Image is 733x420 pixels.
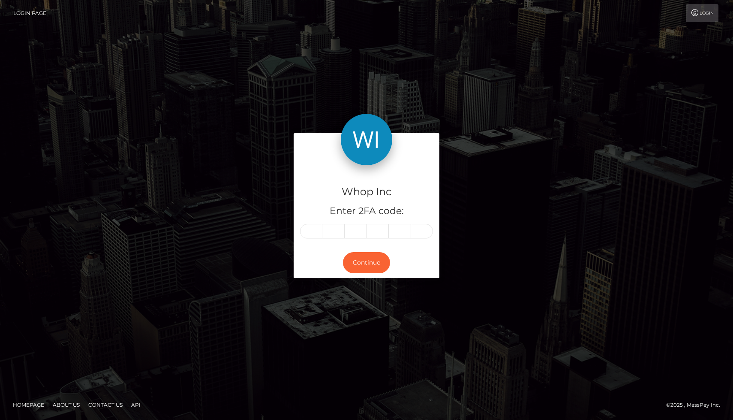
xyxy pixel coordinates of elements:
a: Login Page [13,4,46,22]
img: Whop Inc [341,114,392,165]
button: Continue [343,252,390,273]
div: © 2025 , MassPay Inc. [666,400,727,410]
a: Login [686,4,718,22]
h4: Whop Inc [300,185,433,200]
a: Contact Us [85,398,126,411]
a: Homepage [9,398,48,411]
h5: Enter 2FA code: [300,205,433,218]
a: About Us [49,398,83,411]
a: API [128,398,144,411]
